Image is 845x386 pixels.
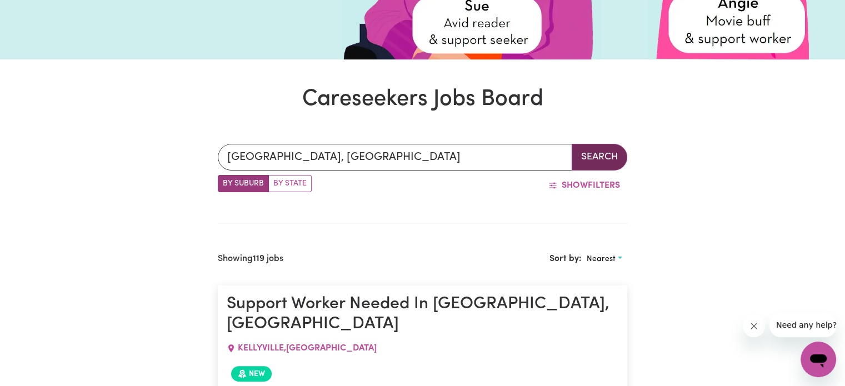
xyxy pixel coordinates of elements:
[587,255,616,263] span: Nearest
[549,254,582,263] span: Sort by:
[218,175,269,192] label: Search by suburb/post code
[227,294,618,335] h1: Support Worker Needed In [GEOGRAPHIC_DATA], [GEOGRAPHIC_DATA]
[541,175,627,196] button: ShowFilters
[218,254,283,264] h2: Showing jobs
[253,254,264,263] b: 119
[743,315,765,337] iframe: Close message
[562,181,588,190] span: Show
[238,344,377,353] span: KELLYVILLE , [GEOGRAPHIC_DATA]
[801,342,836,377] iframe: Button to launch messaging window
[231,366,272,382] span: Job posted within the last 30 days
[268,175,312,192] label: Search by state
[572,144,627,171] button: Search
[218,144,572,171] input: Enter a suburb or postcode
[769,313,836,337] iframe: Message from company
[7,8,67,17] span: Need any help?
[582,250,627,268] button: Sort search results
